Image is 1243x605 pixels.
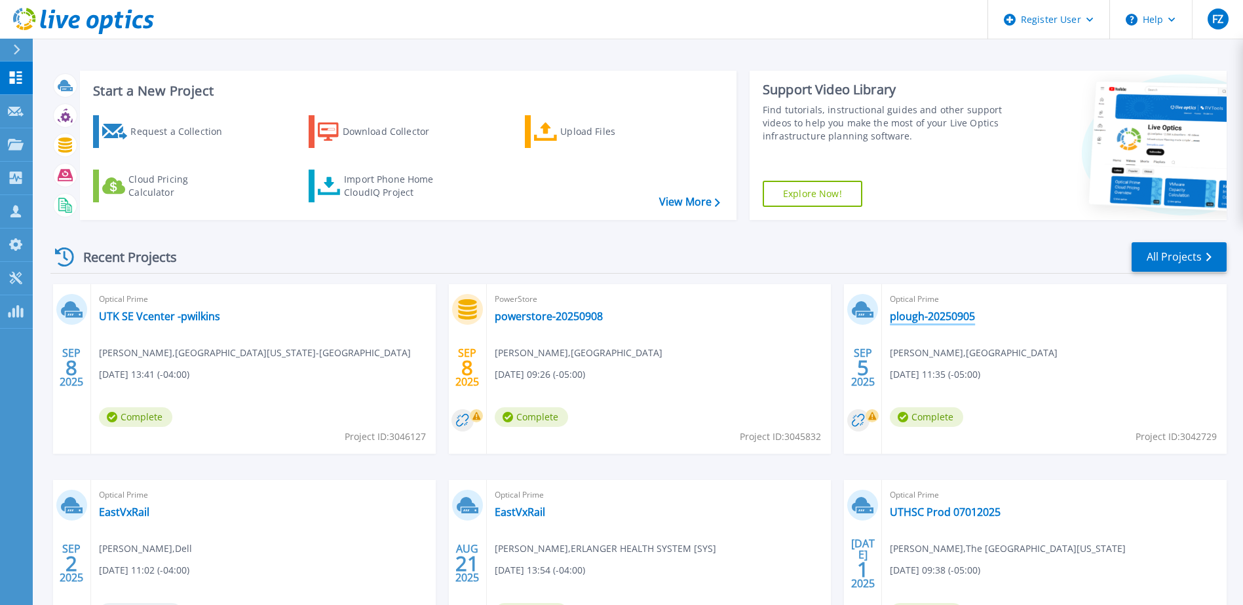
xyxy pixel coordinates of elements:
a: Request a Collection [93,115,239,148]
span: 8 [66,362,77,373]
div: Upload Files [560,119,665,145]
a: UTHSC Prod 07012025 [890,505,1001,519]
span: [PERSON_NAME] , [GEOGRAPHIC_DATA] [495,346,662,360]
div: Find tutorials, instructional guides and other support videos to help you make the most of your L... [763,103,1006,143]
a: plough-20250905 [890,310,975,323]
div: SEP 2025 [851,344,875,392]
span: 5 [857,362,869,373]
span: [DATE] 13:54 (-04:00) [495,563,585,577]
a: All Projects [1132,242,1227,272]
a: Upload Files [525,115,671,148]
h3: Start a New Project [93,84,719,98]
span: 8 [461,362,473,373]
div: SEP 2025 [59,540,84,587]
span: Optical Prime [99,488,428,502]
span: 21 [455,558,479,569]
a: Explore Now! [763,181,862,207]
span: [PERSON_NAME] , The [GEOGRAPHIC_DATA][US_STATE] [890,541,1126,556]
span: [DATE] 11:02 (-04:00) [99,563,189,577]
div: Recent Projects [50,241,195,273]
span: [DATE] 09:26 (-05:00) [495,367,585,382]
div: AUG 2025 [455,540,480,587]
a: powerstore-20250908 [495,310,603,323]
span: Project ID: 3046127 [345,430,426,444]
a: UTK SE Vcenter -pwilkins [99,310,220,323]
div: Cloud Pricing Calculator [128,173,233,199]
span: [PERSON_NAME] , [GEOGRAPHIC_DATA][US_STATE]-[GEOGRAPHIC_DATA] [99,346,411,360]
div: Download Collector [343,119,448,145]
span: [PERSON_NAME] , Dell [99,541,192,556]
div: SEP 2025 [59,344,84,392]
span: [DATE] 11:35 (-05:00) [890,367,980,382]
span: Optical Prime [495,488,824,502]
a: EastVxRail [495,505,545,519]
span: [PERSON_NAME] , ERLANGER HEALTH SYSTEM [SYS] [495,541,716,556]
span: 1 [857,564,869,575]
span: 2 [66,558,77,569]
span: Project ID: 3042729 [1136,430,1217,444]
span: PowerStore [495,292,824,306]
a: Download Collector [309,115,455,148]
div: Import Phone Home CloudIQ Project [344,173,446,199]
span: [DATE] 13:41 (-04:00) [99,367,189,382]
a: View More [659,196,720,208]
span: [DATE] 09:38 (-05:00) [890,563,980,577]
div: SEP 2025 [455,344,480,392]
div: Support Video Library [763,81,1006,98]
span: Project ID: 3045832 [740,430,821,444]
div: Request a Collection [130,119,235,145]
div: [DATE] 2025 [851,540,875,587]
span: Complete [99,407,172,427]
a: Cloud Pricing Calculator [93,170,239,202]
span: Optical Prime [890,488,1219,502]
span: Complete [890,407,963,427]
a: EastVxRail [99,505,149,519]
span: Optical Prime [890,292,1219,306]
span: Optical Prime [99,292,428,306]
span: Complete [495,407,568,427]
span: [PERSON_NAME] , [GEOGRAPHIC_DATA] [890,346,1058,360]
span: FZ [1212,14,1223,24]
